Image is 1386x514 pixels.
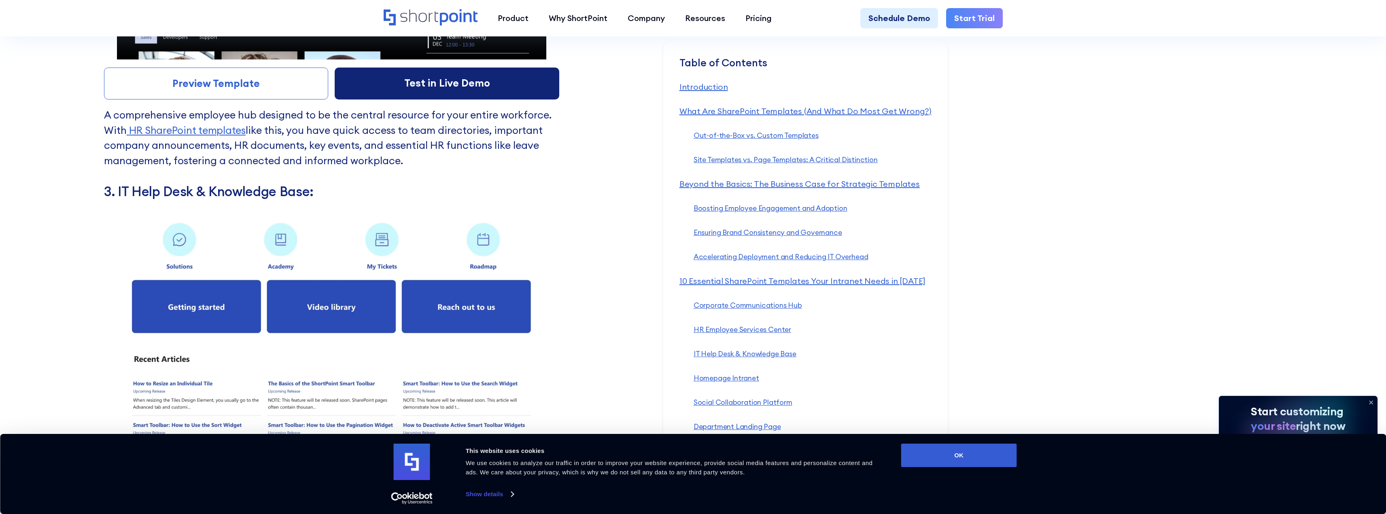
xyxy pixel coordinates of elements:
a: Product [488,8,539,28]
a: Resources [675,8,735,28]
a: HR Employee Services Center‍ [694,325,791,334]
a: Beyond the Basics: The Business Case for Strategic Templates‍ [679,179,920,189]
a: Homepage Intranet‍ [694,373,759,383]
a: Social Collaboration Platform‍ [694,398,792,407]
div: Product [498,12,529,24]
a: Ensuring Brand Consistency and Governance‍ [694,228,842,237]
a: Usercentrics Cookiebot - opens in a new window [376,492,447,504]
img: logo [394,444,430,480]
a: Home [384,9,478,27]
a: Boosting Employee Engagement and Adoption‍ [694,203,847,213]
a: Company [618,8,675,28]
a: Test in Live Demo [335,68,559,100]
div: Table of Contents ‍ [679,57,932,81]
a: Pricing [735,8,782,28]
span: We use cookies to analyze our traffic in order to improve your website experience, provide social... [466,459,873,476]
button: OK [901,444,1017,467]
a: Introduction‍ [679,82,728,92]
a: Start Trial [946,8,1003,28]
a: Accelerating Deployment and Reducing IT Overhead‍ [694,252,868,261]
a: Show details [466,488,514,500]
a: Out-of-the-Box vs. Custom Templates‍ [694,131,819,140]
a: Department Landing Page‍ [694,422,781,431]
div: This website uses cookies [466,446,883,456]
a: Why ShortPoint [539,8,618,28]
a: Schedule Demo [860,8,938,28]
a: HR SharePoint templates [127,124,246,137]
a: 10 Essential SharePoint Templates Your Intranet Needs in [DATE]‍ [679,276,925,286]
a: IT Help Desk & Knowledge Base‍ [694,349,796,358]
div: Pricing [745,12,772,24]
a: Site Templates vs. Page Templates: A Critical Distinction‍ [694,155,878,164]
div: Resources [685,12,725,24]
h3: 3. IT Help Desk & Knowledge Base: [104,184,559,199]
p: A comprehensive employee hub designed to be the central resource for your entire workforce. With ... [104,108,559,184]
div: Company [628,12,665,24]
a: Preview Template [104,68,329,100]
img: IT Help Desk & Knowledge Base [104,207,559,463]
a: Corporate Communications Hub‍ [694,300,802,310]
div: Why ShortPoint [549,12,607,24]
a: What Are SharePoint Templates (And What Do Most Get Wrong?)‍ [679,106,932,116]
